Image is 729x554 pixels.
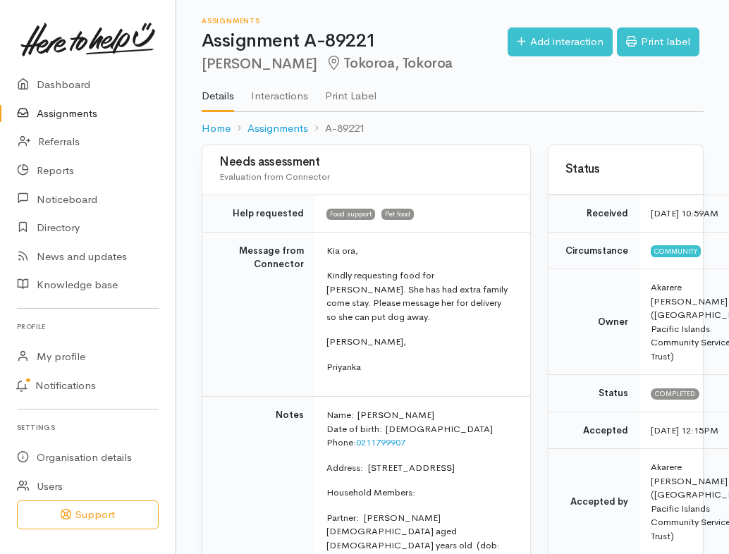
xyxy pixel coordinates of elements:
td: Message from Connector [202,232,315,397]
span: Pet food [381,209,414,220]
h1: Assignment A-89221 [202,31,508,51]
a: Interactions [251,71,308,111]
span: Evaluation from Connector [219,171,330,183]
td: Help requested [202,195,315,233]
h3: Status [565,163,686,176]
a: Print label [617,27,699,56]
p: Priyanka [326,360,513,374]
td: Owner [549,269,639,375]
span: Community [651,245,701,257]
h6: Settings [17,418,159,437]
nav: breadcrumb [202,112,704,145]
span: Food support [326,209,375,220]
a: Home [202,121,231,137]
td: Circumstance [549,232,639,269]
h3: Needs assessment [219,156,513,169]
h2: [PERSON_NAME] [202,56,508,72]
h6: Profile [17,317,159,336]
button: Support [17,500,159,529]
a: Assignments [247,121,308,137]
td: Received [549,195,639,233]
li: A-89221 [308,121,365,137]
h6: Assignments [202,17,508,25]
time: [DATE] 12:15PM [651,424,718,436]
a: 0211799907 [356,436,405,448]
p: Household Members: [326,486,513,500]
a: Add interaction [508,27,613,56]
a: Print Label [325,71,376,111]
td: Status [549,375,639,412]
span: Tokoroa, Tokoroa [326,54,453,72]
p: Kindly requesting food for [PERSON_NAME]. She has had extra family come stay. Please message her ... [326,269,513,324]
p: Name: [PERSON_NAME] Date of birth: [DEMOGRAPHIC_DATA] Phone: [326,408,513,450]
span: Completed [651,388,699,400]
time: [DATE] 10:59AM [651,207,718,219]
p: [PERSON_NAME], [326,335,513,349]
a: Details [202,71,234,112]
td: Accepted [549,412,639,449]
p: Kia ora, [326,244,513,258]
p: Address: [STREET_ADDRESS] [326,461,513,475]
